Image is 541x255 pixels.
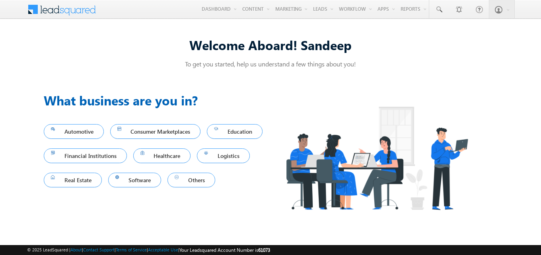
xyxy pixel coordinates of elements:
[148,247,178,252] a: Acceptable Use
[27,246,270,254] span: © 2025 LeadSquared | | | | |
[117,126,194,137] span: Consumer Marketplaces
[204,150,243,161] span: Logistics
[179,247,270,253] span: Your Leadsquared Account Number is
[83,247,115,252] a: Contact Support
[51,175,95,185] span: Real Estate
[258,247,270,253] span: 61073
[175,175,208,185] span: Others
[116,247,147,252] a: Terms of Service
[270,91,483,226] img: Industry.png
[70,247,82,252] a: About
[51,150,120,161] span: Financial Institutions
[115,175,154,185] span: Software
[51,126,97,137] span: Automotive
[214,126,255,137] span: Education
[140,150,184,161] span: Healthcare
[44,60,497,68] p: To get you started, help us understand a few things about you!
[44,36,497,53] div: Welcome Aboard! Sandeep
[44,91,270,110] h3: What business are you in?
